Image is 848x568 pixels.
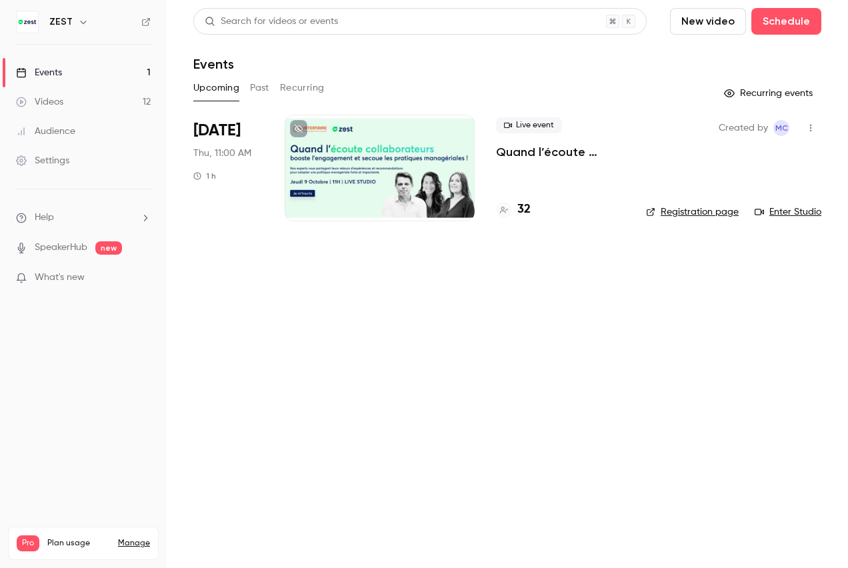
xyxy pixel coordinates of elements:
[751,8,821,35] button: Schedule
[280,77,325,99] button: Recurring
[35,271,85,285] span: What's new
[719,120,768,136] span: Created by
[35,241,87,255] a: SpeakerHub
[35,211,54,225] span: Help
[775,120,788,136] span: MC
[16,211,151,225] li: help-dropdown-opener
[250,77,269,99] button: Past
[193,171,216,181] div: 1 h
[49,15,73,29] h6: ZEST
[496,144,625,160] a: Quand l’écoute collaborateurs booste l’engagement et secoue les pratiques managériales !
[95,241,122,255] span: new
[193,77,239,99] button: Upcoming
[670,8,746,35] button: New video
[47,538,110,549] span: Plan usage
[16,66,62,79] div: Events
[755,205,821,219] a: Enter Studio
[16,95,63,109] div: Videos
[718,83,821,104] button: Recurring events
[193,147,251,160] span: Thu, 11:00 AM
[496,201,531,219] a: 32
[17,535,39,551] span: Pro
[517,201,531,219] h4: 32
[193,120,241,141] span: [DATE]
[16,125,75,138] div: Audience
[118,538,150,549] a: Manage
[646,205,739,219] a: Registration page
[205,15,338,29] div: Search for videos or events
[135,272,151,284] iframe: Noticeable Trigger
[17,11,38,33] img: ZEST
[496,117,562,133] span: Live event
[193,115,263,221] div: Oct 9 Thu, 11:00 AM (Europe/Paris)
[193,56,234,72] h1: Events
[16,154,69,167] div: Settings
[773,120,789,136] span: Marie Cannaferina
